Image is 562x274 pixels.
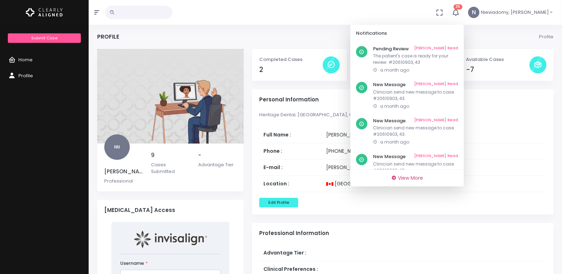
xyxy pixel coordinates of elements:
[198,161,237,168] p: Advantage Tier
[259,175,322,192] th: Location :
[31,35,57,41] span: Submit Case
[468,7,479,18] span: N
[350,42,464,78] a: Pending Review[PERSON_NAME] ReadThe patient's case is ready for your review. #20610903, 43a month...
[322,159,546,175] td: [PERSON_NAME][EMAIL_ADDRESS][DOMAIN_NAME]
[350,114,464,150] a: New Message[PERSON_NAME] ReadClinician send new message to case #20610903, 43.a month ago
[326,182,333,186] img: ca.svg
[134,230,207,248] img: invisalign-home-primary-logo.png
[259,111,546,118] p: Heritage Dental; [GEOGRAPHIC_DATA], On
[104,207,237,213] h4: [MEDICAL_DATA] Access
[373,53,458,66] p: The patient's case is ready for your review. #20610903, 43
[151,152,189,158] h5: 9
[373,154,458,160] h6: New Message
[8,33,80,43] a: Submit Case
[350,42,464,169] div: scrollable content
[120,260,148,267] label: Username
[259,143,322,159] th: Phone :
[539,33,553,40] li: Profile
[373,125,458,138] p: Clinician send new message to case #20610903, 43.
[454,4,462,10] span: 35
[414,82,458,88] a: [PERSON_NAME] Read
[356,30,450,36] h6: Notifications
[259,66,323,74] h4: 2
[398,174,423,181] span: View More
[18,56,33,63] span: Home
[259,127,322,143] th: Full Name :
[104,134,130,160] span: NN
[97,33,119,40] h4: Profile
[322,127,546,143] td: [PERSON_NAME]
[373,46,458,52] h6: Pending Review
[350,150,464,186] a: New Message[PERSON_NAME] ReadClinician send new message to case #20610903, 43.
[104,178,143,185] p: Professional
[373,118,458,124] h6: New Message
[414,46,458,52] a: [PERSON_NAME] Read
[18,72,33,79] span: Profile
[373,82,458,88] h6: New Message
[259,159,322,175] th: E-mail :
[259,198,298,207] button: Edit Profile
[466,56,529,63] p: Available Cases
[322,175,546,192] td: [GEOGRAPHIC_DATA]
[353,173,461,184] a: View More
[373,89,458,102] p: Clinician send new message to case #20610903, 43.
[259,56,323,63] p: Completed Cases
[151,161,189,175] p: Cases Submitted
[380,67,409,73] span: a month ago
[198,152,237,158] h5: -
[373,161,458,174] p: Clinician send new message to case #20610903, 43.
[350,78,464,114] a: New Message[PERSON_NAME] ReadClinician send new message to case #20610903, 43.a month ago
[414,118,458,124] a: [PERSON_NAME] Read
[26,5,63,20] img: Logo Horizontal
[259,96,546,103] h4: Personal Information
[414,154,458,160] a: [PERSON_NAME] Read
[380,139,409,145] span: a month ago
[322,143,546,159] td: [PHONE_NUMBER]
[481,9,549,16] span: Nieviadomy, [PERSON_NAME]
[350,25,464,186] div: 35
[466,66,529,74] h4: -7
[259,245,512,261] th: Advantage Tier :
[380,103,409,109] span: a month ago
[259,230,546,236] h4: Professional Information
[104,168,143,175] h5: [PERSON_NAME]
